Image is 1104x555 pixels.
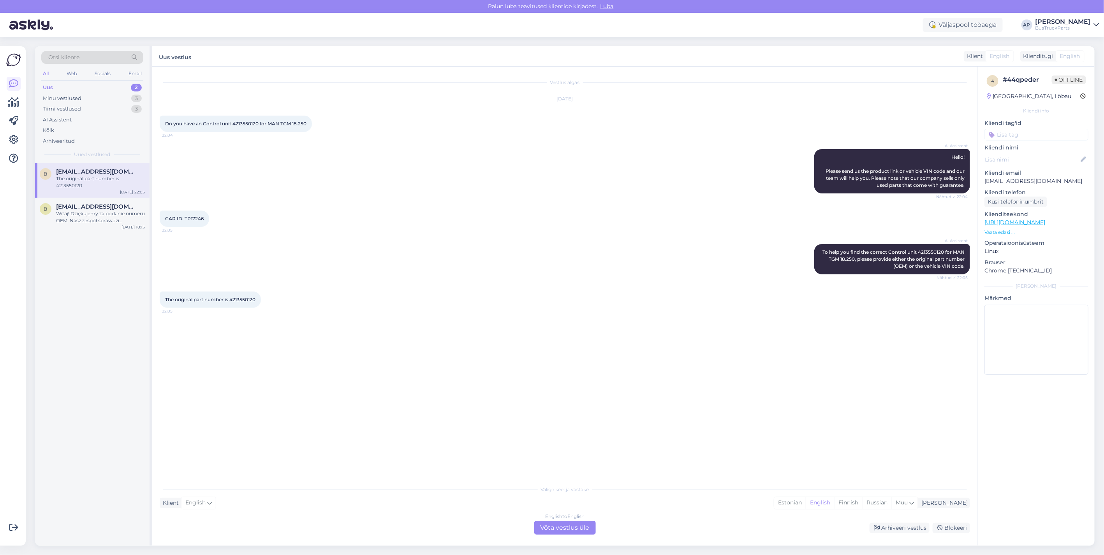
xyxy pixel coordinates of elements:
[870,523,930,533] div: Arhiveeri vestlus
[984,107,1088,114] div: Kliendi info
[1035,19,1099,31] a: [PERSON_NAME]BusTruckParts
[991,78,994,84] span: 4
[534,521,596,535] div: Võta vestlus üle
[985,155,1079,164] input: Lisa nimi
[43,84,53,91] div: Uus
[984,219,1046,226] a: [URL][DOMAIN_NAME]
[43,105,81,113] div: Tiimi vestlused
[162,227,191,233] span: 22:05
[165,121,306,126] span: Do you have an Control unit 4213550120 for MAN TGM 18.250
[1035,19,1091,25] div: [PERSON_NAME]
[1052,76,1086,84] span: Offline
[160,486,970,493] div: Valige keel ja vastake
[131,84,142,91] div: 2
[6,53,21,67] img: Askly Logo
[44,206,48,212] span: b
[984,129,1088,141] input: Lisa tag
[984,119,1088,127] p: Kliendi tag'id
[923,18,1003,32] div: Väljaspool tööaega
[120,189,145,195] div: [DATE] 22:05
[826,154,966,188] span: Hello! Please send us the product link or vehicle VIN code and our team will help you. Please not...
[822,249,966,269] span: To help you find the correct Control unit 4213550120 for MAN TGM 18.250, please provide either th...
[984,210,1088,218] p: Klienditeekond
[938,238,968,244] span: AI Assistent
[964,52,983,60] div: Klient
[43,126,54,134] div: Kõik
[896,499,908,506] span: Muu
[159,51,191,61] label: Uus vestlus
[160,95,970,102] div: [DATE]
[165,216,204,221] span: CAR ID: TP17246
[121,224,145,230] div: [DATE] 10:15
[987,92,1072,100] div: [GEOGRAPHIC_DATA], Löbau
[937,275,968,281] span: Nähtud ✓ 22:05
[834,497,862,509] div: Finnish
[43,137,75,145] div: Arhiveeritud
[984,188,1088,197] p: Kliendi telefon
[862,497,891,509] div: Russian
[984,258,1088,267] p: Brauser
[56,175,145,189] div: The original part number is 4213550120
[1060,52,1080,60] span: English
[127,68,143,79] div: Email
[131,105,142,113] div: 3
[56,168,137,175] span: bothwellmwedzi@gmail.com
[162,132,191,138] span: 22:04
[984,283,1088,290] div: [PERSON_NAME]
[984,229,1088,236] p: Vaata edasi ...
[1003,75,1052,84] div: # 44qpeder
[185,499,206,507] span: English
[936,194,968,200] span: Nähtud ✓ 22:04
[160,79,970,86] div: Vestlus algas
[48,53,79,61] span: Otsi kliente
[984,197,1047,207] div: Küsi telefoninumbrit
[545,513,585,520] div: English to English
[806,497,834,509] div: English
[984,239,1088,247] p: Operatsioonisüsteem
[74,151,111,158] span: Uued vestlused
[984,247,1088,255] p: Linux
[984,267,1088,275] p: Chrome [TECHNICAL_ID]
[43,95,81,102] div: Minu vestlused
[984,294,1088,302] p: Märkmed
[43,116,72,124] div: AI Assistent
[44,171,48,177] span: b
[1021,19,1032,30] div: AP
[1020,52,1053,60] div: Klienditugi
[93,68,112,79] div: Socials
[56,210,145,224] div: Witaj! Dziękujemy za podanie numeru OEM. Nasz zespół sprawdzi dostępność tej części.
[41,68,50,79] div: All
[56,203,137,210] span: biuro@dobrypellet.pl
[918,499,968,507] div: [PERSON_NAME]
[984,169,1088,177] p: Kliendi email
[984,177,1088,185] p: [EMAIL_ADDRESS][DOMAIN_NAME]
[160,499,179,507] div: Klient
[131,95,142,102] div: 3
[165,297,255,302] span: The original part number is 4213550120
[984,144,1088,152] p: Kliendi nimi
[162,308,191,314] span: 22:05
[65,68,79,79] div: Web
[933,523,970,533] div: Blokeeri
[990,52,1010,60] span: English
[598,3,616,10] span: Luba
[938,143,968,149] span: AI Assistent
[774,497,806,509] div: Estonian
[1035,25,1091,31] div: BusTruckParts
